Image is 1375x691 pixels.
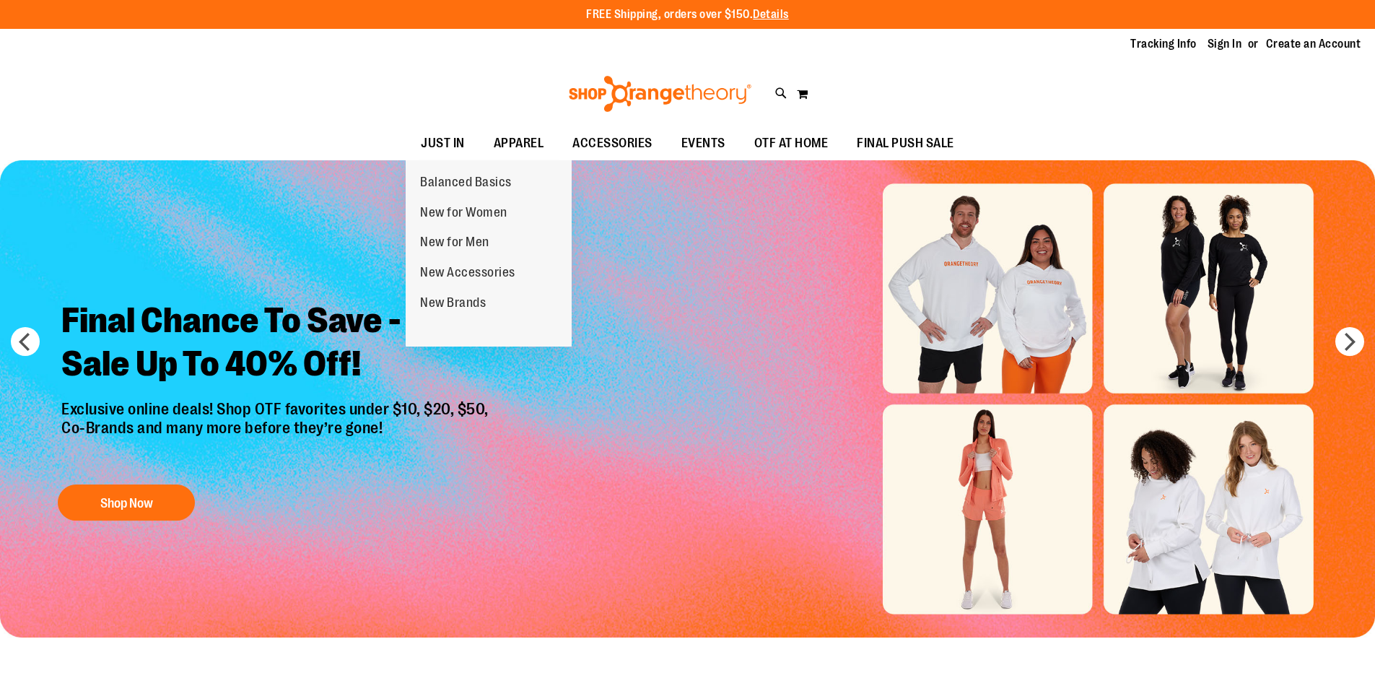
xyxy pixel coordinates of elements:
[1335,327,1364,356] button: next
[420,205,507,223] span: New for Women
[420,265,515,283] span: New Accessories
[567,76,754,112] img: Shop Orangetheory
[558,127,667,160] a: ACCESSORIES
[421,127,465,160] span: JUST IN
[857,127,954,160] span: FINAL PUSH SALE
[740,127,843,160] a: OTF AT HOME
[754,127,829,160] span: OTF AT HOME
[420,235,489,253] span: New for Men
[51,400,503,471] p: Exclusive online deals! Shop OTF favorites under $10, $20, $50, Co-Brands and many more before th...
[420,295,486,313] span: New Brands
[1208,36,1242,52] a: Sign In
[406,160,572,347] ul: JUST IN
[406,227,504,258] a: New for Men
[842,127,969,160] a: FINAL PUSH SALE
[406,258,530,288] a: New Accessories
[479,127,559,160] a: APPAREL
[51,288,503,529] a: Final Chance To Save -Sale Up To 40% Off! Exclusive online deals! Shop OTF favorites under $10, $...
[406,198,522,228] a: New for Women
[51,288,503,400] h2: Final Chance To Save - Sale Up To 40% Off!
[667,127,740,160] a: EVENTS
[58,484,195,521] button: Shop Now
[572,127,652,160] span: ACCESSORIES
[406,168,526,198] a: Balanced Basics
[406,288,500,318] a: New Brands
[494,127,544,160] span: APPAREL
[406,127,479,160] a: JUST IN
[681,127,725,160] span: EVENTS
[1130,36,1197,52] a: Tracking Info
[586,6,789,23] p: FREE Shipping, orders over $150.
[1266,36,1361,52] a: Create an Account
[753,8,789,21] a: Details
[11,327,40,356] button: prev
[420,175,512,193] span: Balanced Basics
